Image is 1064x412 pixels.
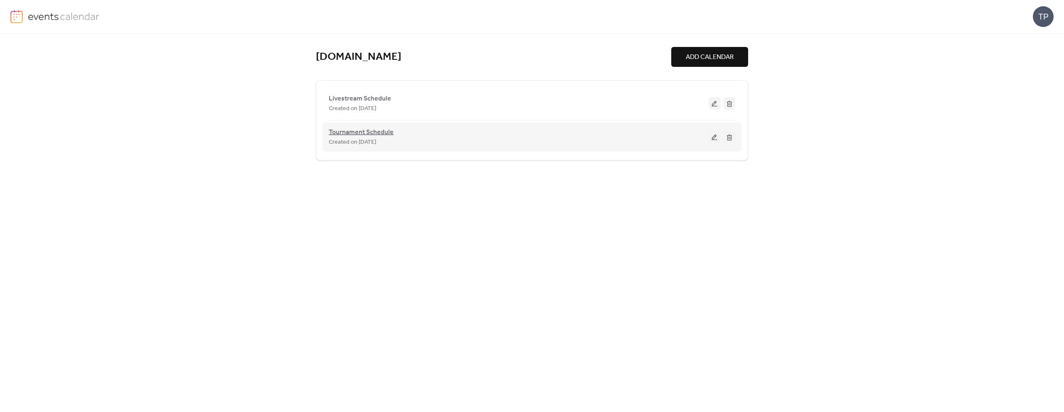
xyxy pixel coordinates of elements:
img: logo-type [28,10,100,22]
span: Created on [DATE] [329,104,376,114]
img: logo [10,10,23,23]
span: ADD CALENDAR [686,52,734,62]
a: Livestream Schedule [329,96,391,101]
span: Tournament Schedule [329,128,394,137]
a: [DOMAIN_NAME] [316,50,401,64]
button: ADD CALENDAR [671,47,748,67]
span: Created on [DATE] [329,137,376,147]
a: Tournament Schedule [329,130,394,135]
div: TP [1033,6,1054,27]
span: Livestream Schedule [329,94,391,104]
